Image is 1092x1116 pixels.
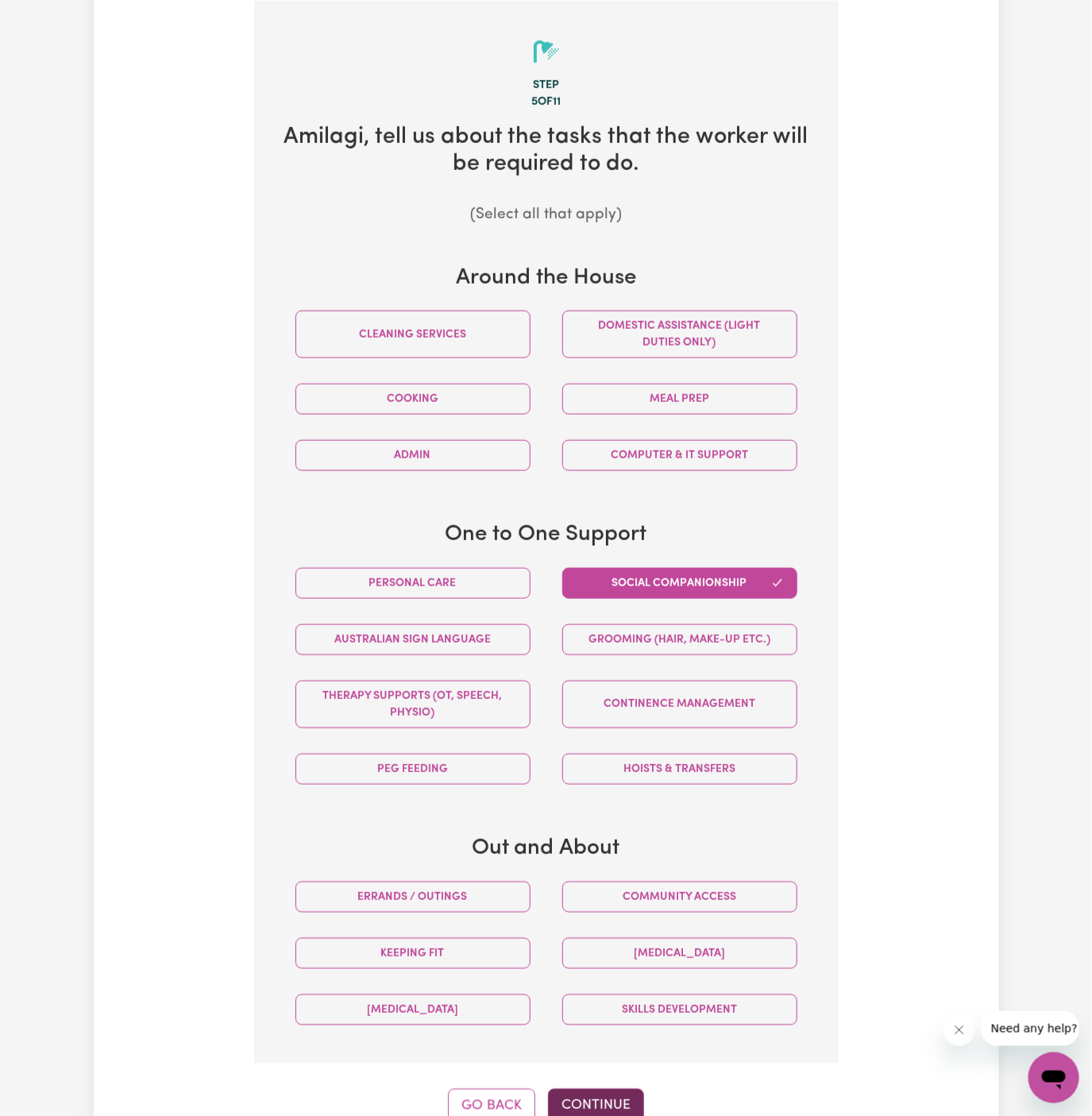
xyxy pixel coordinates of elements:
[295,440,531,471] button: Admin
[562,568,797,599] button: Social companionship
[295,384,531,415] button: Cooking
[562,882,797,913] button: Community access
[295,311,531,358] button: Cleaning services
[943,1014,975,1046] iframe: Close message
[280,124,813,179] h2: Amilagi , tell us about the tasks that the worker will be required to do.
[562,938,797,969] button: [MEDICAL_DATA]
[280,265,813,292] h3: Around the House
[562,440,797,471] button: Computer & IT Support
[562,624,797,655] button: Grooming (hair, make-up etc.)
[295,754,531,785] button: PEG feeding
[1028,1052,1079,1103] iframe: Button to launch messaging window
[295,681,531,728] button: Therapy Supports (OT, speech, physio)
[982,1011,1079,1046] iframe: Message from company
[562,754,797,785] button: Hoists & transfers
[280,204,813,227] p: (Select all that apply)
[280,836,813,863] h3: Out and About
[295,568,531,599] button: Personal care
[562,994,797,1025] button: Skills Development
[280,77,813,95] div: Step
[295,624,531,655] button: Australian Sign Language
[295,938,531,969] button: Keeping fit
[280,94,813,111] div: 5 of 11
[562,384,797,415] button: Meal prep
[295,994,531,1025] button: [MEDICAL_DATA]
[562,681,797,728] button: Continence management
[562,311,797,358] button: Domestic assistance (light duties only)
[280,522,813,549] h3: One to One Support
[295,882,531,913] button: Errands / Outings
